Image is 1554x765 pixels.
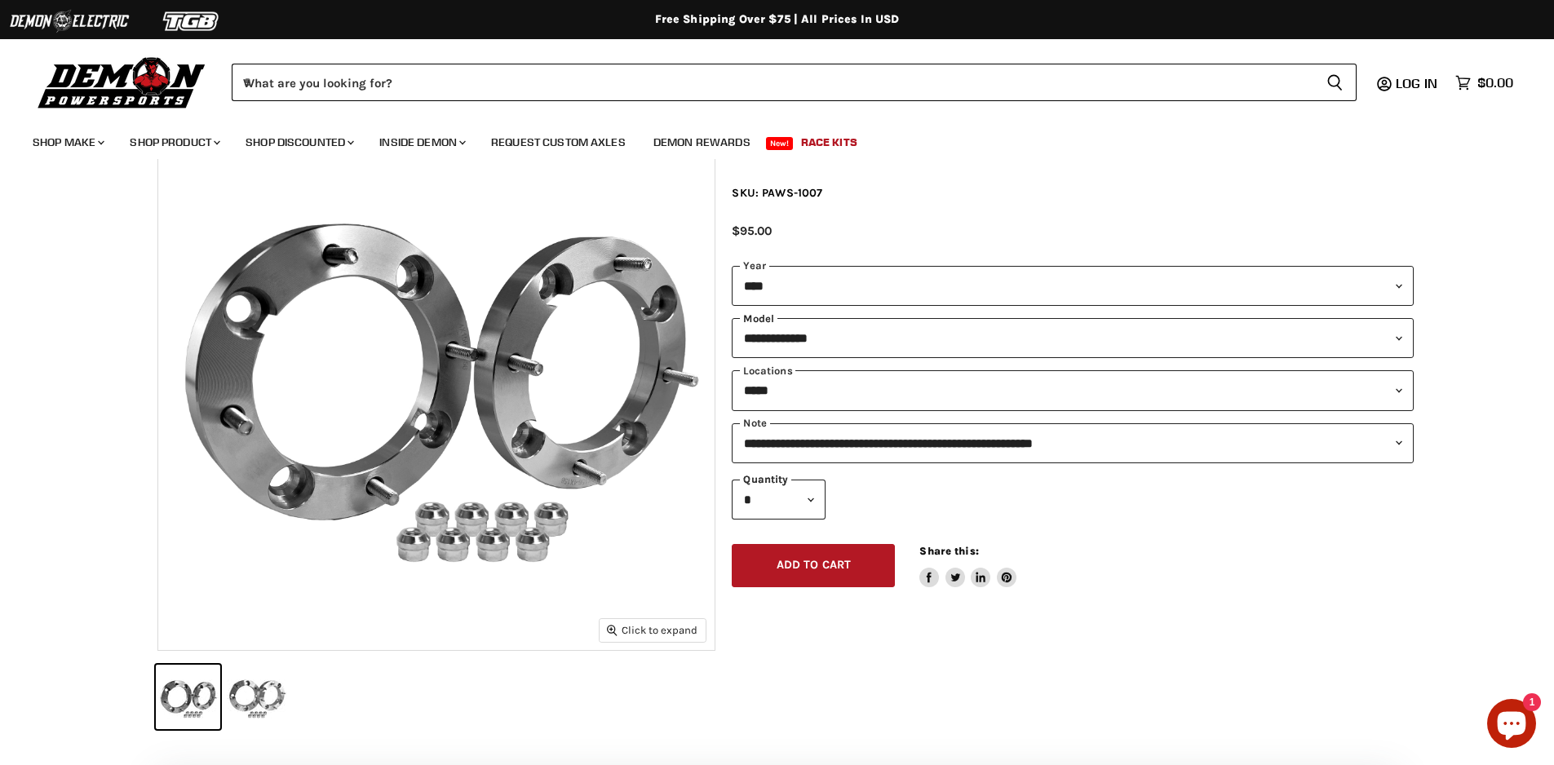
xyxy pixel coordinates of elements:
div: Free Shipping Over $75 | All Prices In USD [125,12,1430,27]
input: When autocomplete results are available use up and down arrows to review and enter to select [232,64,1313,101]
img: Demon Powersports [33,53,211,111]
a: Race Kits [789,126,870,159]
a: $0.00 [1447,71,1521,95]
a: Log in [1388,76,1447,91]
img: Polaris Sportsman 570 Rugged Wheel Spacer [158,94,715,650]
select: year [732,266,1414,306]
span: Add to cart [777,558,852,572]
span: Log in [1396,75,1437,91]
button: Polaris Sportsman 570 Rugged Wheel Spacer thumbnail [225,665,290,729]
select: keys [732,370,1414,410]
button: Search [1313,64,1357,101]
a: Demon Rewards [641,126,763,159]
a: Shop Product [117,126,230,159]
span: Click to expand [607,624,697,636]
img: Demon Electric Logo 2 [8,6,131,37]
div: SKU: PAWS-1007 [732,184,1414,201]
span: $0.00 [1477,75,1513,91]
form: Product [232,64,1357,101]
select: Quantity [732,480,826,520]
button: Polaris Sportsman 570 Rugged Wheel Spacer thumbnail [156,665,220,729]
span: New! [766,137,794,150]
a: Request Custom Axles [479,126,638,159]
span: $95.00 [732,223,772,238]
button: Click to expand [600,619,706,641]
aside: Share this: [919,544,1016,587]
inbox-online-store-chat: Shopify online store chat [1482,699,1541,752]
a: Shop Make [20,126,114,159]
ul: Main menu [20,119,1509,159]
a: Inside Demon [367,126,476,159]
span: Share this: [919,545,978,557]
select: modal-name [732,318,1414,358]
select: keys [732,423,1414,463]
button: Add to cart [732,544,895,587]
img: TGB Logo 2 [131,6,253,37]
a: Shop Discounted [233,126,364,159]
